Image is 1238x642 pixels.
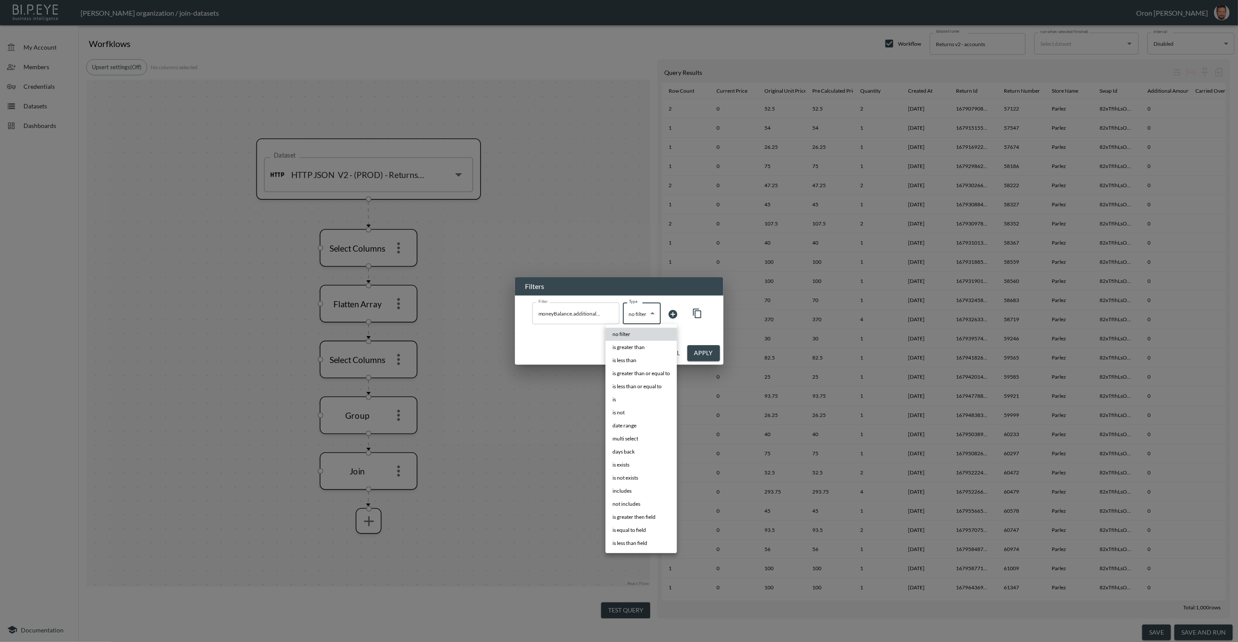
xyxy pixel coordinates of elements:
[612,409,625,417] span: is not
[612,539,647,547] span: is less than field
[612,513,656,521] span: is greater then field
[612,474,638,482] span: is not exists
[612,526,646,534] span: is equal to field
[612,383,662,390] span: is less than or equal to
[612,435,638,443] span: multi select
[612,396,616,403] span: is
[612,461,629,469] span: is exists
[612,500,640,508] span: not includes
[612,356,636,364] span: is less than
[612,487,632,495] span: includes
[612,370,670,377] span: is greater than or equal to
[612,448,635,456] span: days back
[612,330,630,338] span: no filter
[612,343,645,351] span: is greater than
[612,422,636,430] span: date range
